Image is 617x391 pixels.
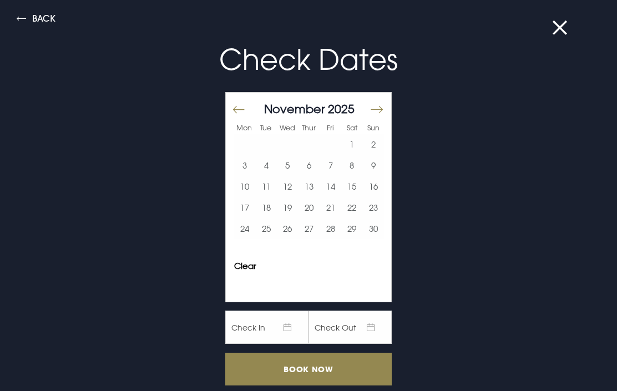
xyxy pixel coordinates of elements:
td: Choose Tuesday, November 11, 2025 as your start date. [256,176,277,197]
td: Choose Saturday, November 8, 2025 as your start date. [341,155,363,176]
td: Choose Friday, November 21, 2025 as your start date. [320,197,341,218]
span: Check Out [308,311,392,344]
button: 16 [362,176,384,197]
td: Choose Tuesday, November 4, 2025 as your start date. [256,155,277,176]
button: Back [17,14,55,27]
td: Choose Sunday, November 30, 2025 as your start date. [362,218,384,239]
td: Choose Wednesday, November 26, 2025 as your start date. [277,218,299,239]
td: Choose Monday, November 17, 2025 as your start date. [234,197,256,218]
button: 29 [341,218,363,239]
p: Check Dates [44,38,573,81]
td: Choose Sunday, November 23, 2025 as your start date. [362,197,384,218]
button: 13 [299,176,320,197]
button: 6 [299,155,320,176]
button: 17 [234,197,256,218]
td: Choose Saturday, November 15, 2025 as your start date. [341,176,363,197]
td: Choose Friday, November 14, 2025 as your start date. [320,176,341,197]
button: 27 [299,218,320,239]
button: 25 [256,218,277,239]
button: 4 [256,155,277,176]
td: Choose Monday, November 24, 2025 as your start date. [234,218,256,239]
button: 21 [320,197,341,218]
span: 2025 [328,101,355,116]
button: Move backward to switch to the previous month. [232,98,246,121]
button: 12 [277,176,299,197]
button: 9 [362,155,384,176]
td: Choose Wednesday, November 5, 2025 as your start date. [277,155,299,176]
td: Choose Friday, November 7, 2025 as your start date. [320,155,341,176]
td: Choose Saturday, November 29, 2025 as your start date. [341,218,363,239]
button: 7 [320,155,341,176]
button: 23 [362,197,384,218]
button: 8 [341,155,363,176]
button: 24 [234,218,256,239]
button: 10 [234,176,256,197]
input: Book Now [225,353,392,385]
td: Choose Sunday, November 2, 2025 as your start date. [362,134,384,155]
td: Choose Tuesday, November 18, 2025 as your start date. [256,197,277,218]
td: Choose Sunday, November 9, 2025 as your start date. [362,155,384,176]
td: Choose Thursday, November 27, 2025 as your start date. [299,218,320,239]
button: 19 [277,197,299,218]
button: 22 [341,197,363,218]
button: 30 [362,218,384,239]
td: Choose Wednesday, November 19, 2025 as your start date. [277,197,299,218]
td: Choose Friday, November 28, 2025 as your start date. [320,218,341,239]
button: Clear [234,262,256,270]
button: Move forward to switch to the next month. [370,98,383,121]
td: Choose Saturday, November 22, 2025 as your start date. [341,197,363,218]
button: 28 [320,218,341,239]
td: Choose Monday, November 10, 2025 as your start date. [234,176,256,197]
button: 20 [299,197,320,218]
button: 14 [320,176,341,197]
td: Choose Thursday, November 6, 2025 as your start date. [299,155,320,176]
button: 3 [234,155,256,176]
td: Choose Wednesday, November 12, 2025 as your start date. [277,176,299,197]
td: Choose Sunday, November 16, 2025 as your start date. [362,176,384,197]
button: 26 [277,218,299,239]
span: Check In [225,311,308,344]
button: 1 [341,134,363,155]
button: 11 [256,176,277,197]
td: Choose Monday, November 3, 2025 as your start date. [234,155,256,176]
button: 5 [277,155,299,176]
td: Choose Saturday, November 1, 2025 as your start date. [341,134,363,155]
span: November [264,101,325,116]
td: Choose Tuesday, November 25, 2025 as your start date. [256,218,277,239]
td: Choose Thursday, November 13, 2025 as your start date. [299,176,320,197]
td: Choose Thursday, November 20, 2025 as your start date. [299,197,320,218]
button: 2 [362,134,384,155]
button: 18 [256,197,277,218]
button: 15 [341,176,363,197]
